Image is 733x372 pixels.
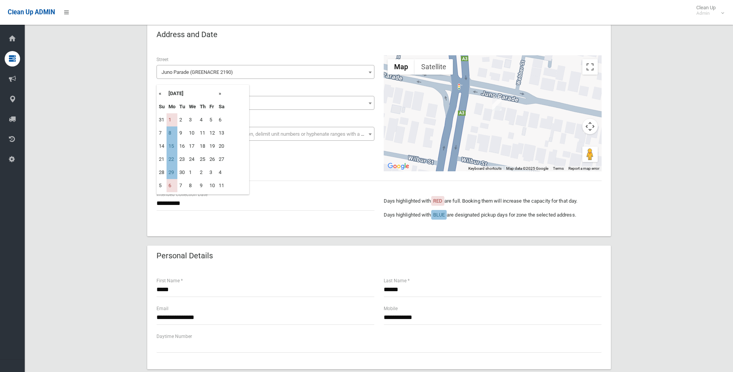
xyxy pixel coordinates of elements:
div: 126A Juno Parade, GREENACRE NSW 2190 [492,97,502,111]
td: 16 [177,140,187,153]
td: 6 [167,179,177,192]
th: We [187,100,198,113]
td: 3 [187,113,198,126]
p: Days highlighted with are designated pickup days for zone the selected address. [384,210,602,220]
td: 27 [217,153,226,166]
td: 6 [217,113,226,126]
span: Select the unit number from the dropdown, delimit unit numbers or hyphenate ranges with a comma [162,131,378,137]
td: 1 [187,166,198,179]
td: 20 [217,140,226,153]
span: BLUE [433,212,445,218]
th: Su [157,100,167,113]
td: 12 [207,126,217,140]
td: 7 [157,126,167,140]
th: Sa [217,100,226,113]
td: 5 [157,179,167,192]
td: 28 [157,166,167,179]
td: 17 [187,140,198,153]
span: Clean Up [692,5,723,16]
small: Admin [696,10,716,16]
td: 3 [207,166,217,179]
td: 8 [187,179,198,192]
td: 7 [177,179,187,192]
th: Mo [167,100,177,113]
a: Terms (opens in new tab) [553,166,564,171]
button: Show street map [388,59,415,75]
button: Map camera controls [582,119,598,134]
span: 126A [158,98,372,109]
td: 11 [198,126,207,140]
td: 1 [167,113,177,126]
td: 14 [157,140,167,153]
td: 15 [167,140,177,153]
th: Fr [207,100,217,113]
span: RED [433,198,442,204]
td: 31 [157,113,167,126]
img: Google [386,161,411,171]
span: 126A [156,96,374,110]
td: 22 [167,153,177,166]
a: Report a map error [568,166,599,171]
th: Th [198,100,207,113]
td: 18 [198,140,207,153]
td: 13 [217,126,226,140]
td: 26 [207,153,217,166]
a: Open this area in Google Maps (opens a new window) [386,161,411,171]
td: 23 [177,153,187,166]
header: Address and Date [147,27,227,42]
td: 25 [198,153,207,166]
span: Juno Parade (GREENACRE 2190) [156,65,374,79]
span: Juno Parade (GREENACRE 2190) [158,67,372,78]
button: Keyboard shortcuts [468,166,502,171]
th: Tu [177,100,187,113]
td: 4 [217,166,226,179]
td: 24 [187,153,198,166]
th: « [157,87,167,100]
td: 2 [198,166,207,179]
th: [DATE] [167,87,217,100]
td: 10 [207,179,217,192]
p: Days highlighted with are full. Booking them will increase the capacity for that day. [384,196,602,206]
span: Clean Up ADMIN [8,9,55,16]
td: 19 [207,140,217,153]
td: 11 [217,179,226,192]
td: 21 [157,153,167,166]
td: 10 [187,126,198,140]
td: 9 [198,179,207,192]
span: Map data ©2025 Google [506,166,548,171]
td: 5 [207,113,217,126]
header: Personal Details [147,248,222,263]
td: 30 [177,166,187,179]
th: » [217,87,226,100]
td: 9 [177,126,187,140]
td: 4 [198,113,207,126]
td: 8 [167,126,177,140]
td: 29 [167,166,177,179]
button: Toggle fullscreen view [582,59,598,75]
button: Show satellite imagery [415,59,453,75]
button: Drag Pegman onto the map to open Street View [582,147,598,162]
td: 2 [177,113,187,126]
